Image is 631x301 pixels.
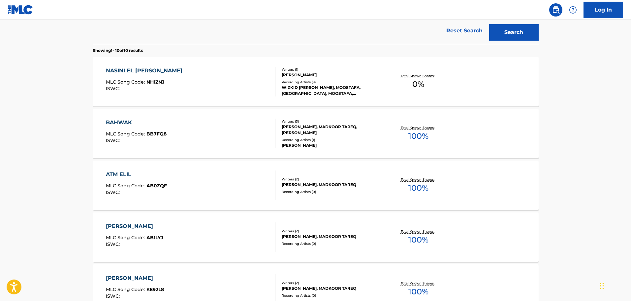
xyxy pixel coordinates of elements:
[106,86,121,92] span: ISWC :
[106,131,146,137] span: MLC Song Code :
[600,276,604,296] div: Glisser
[282,72,381,78] div: [PERSON_NAME]
[106,274,164,282] div: [PERSON_NAME]
[566,3,580,17] div: Help
[401,125,436,130] p: Total Known Shares:
[598,269,631,301] div: Widget de chat
[146,131,167,137] span: BB7FQ8
[106,286,146,292] span: MLC Song Code :
[552,6,560,14] img: search
[401,229,436,234] p: Total Known Shares:
[408,286,428,298] span: 100 %
[282,189,381,194] div: Recording Artists ( 0 )
[569,6,577,14] img: help
[401,281,436,286] p: Total Known Shares:
[282,119,381,124] div: Writers ( 3 )
[146,235,163,241] span: AB1LYJ
[106,222,163,230] div: [PERSON_NAME]
[93,109,539,158] a: BAHWAKMLC Song Code:BB7FQ8ISWC:Writers (3)[PERSON_NAME], MADKOOR TAREQ, [PERSON_NAME]Recording Ar...
[489,24,539,41] button: Search
[146,183,167,189] span: AB0ZQF
[106,183,146,189] span: MLC Song Code :
[584,2,623,18] a: Log In
[282,142,381,148] div: [PERSON_NAME]
[408,182,428,194] span: 100 %
[93,48,143,54] p: Showing 1 - 10 of 10 results
[282,85,381,96] div: WIZKID [PERSON_NAME], MOOSTAFA,[GEOGRAPHIC_DATA], MOOSTAFA, [PERSON_NAME], MOOSTAFA
[282,241,381,246] div: Recording Artists ( 0 )
[282,229,381,234] div: Writers ( 2 )
[408,234,428,246] span: 100 %
[401,177,436,182] p: Total Known Shares:
[282,281,381,285] div: Writers ( 2 )
[401,73,436,78] p: Total Known Shares:
[282,285,381,291] div: [PERSON_NAME], MADKOOR TAREQ
[282,182,381,188] div: [PERSON_NAME], MADKOOR TAREQ
[598,269,631,301] iframe: Chat Widget
[106,79,146,85] span: MLC Song Code :
[106,67,186,75] div: NASINI EL [PERSON_NAME]
[443,23,486,38] a: Reset Search
[106,189,121,195] span: ISWC :
[106,293,121,299] span: ISWC :
[282,177,381,182] div: Writers ( 2 )
[412,78,424,90] span: 0 %
[282,234,381,240] div: [PERSON_NAME], MADKOOR TAREQ
[106,241,121,247] span: ISWC :
[282,137,381,142] div: Recording Artists ( 1 )
[8,5,33,15] img: MLC Logo
[282,80,381,85] div: Recording Artists ( 9 )
[282,124,381,136] div: [PERSON_NAME], MADKOOR TAREQ, [PERSON_NAME]
[93,212,539,262] a: [PERSON_NAME]MLC Song Code:AB1LYJISWC:Writers (2)[PERSON_NAME], MADKOOR TAREQRecording Artists (0...
[408,130,428,142] span: 100 %
[106,137,121,143] span: ISWC :
[146,286,164,292] span: KE92L8
[549,3,562,17] a: Public Search
[106,170,167,178] div: ATM ELIL
[282,67,381,72] div: Writers ( 1 )
[93,57,539,106] a: NASINI EL [PERSON_NAME]MLC Song Code:NH1ZNJISWC:Writers (1)[PERSON_NAME]Recording Artists (9)WIZK...
[93,161,539,210] a: ATM ELILMLC Song Code:AB0ZQFISWC:Writers (2)[PERSON_NAME], MADKOOR TAREQRecording Artists (0)Tota...
[106,235,146,241] span: MLC Song Code :
[106,119,167,127] div: BAHWAK
[282,293,381,298] div: Recording Artists ( 0 )
[146,79,165,85] span: NH1ZNJ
